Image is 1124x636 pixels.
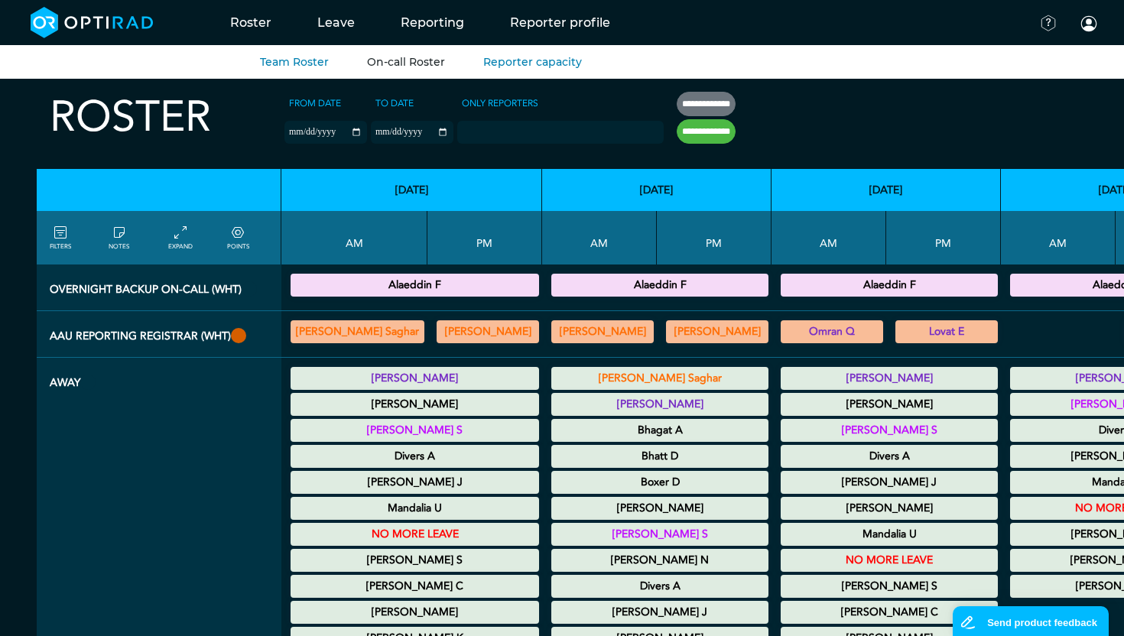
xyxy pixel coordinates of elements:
div: Other Leave 00:00 - 23:59 [781,549,998,572]
div: Annual Leave 00:00 - 23:59 [781,393,998,416]
img: brand-opti-rad-logos-blue-and-white-d2f68631ba2948856bd03f2d395fb146ddc8fb01b4b6e9315ea85fa773367... [31,7,154,38]
a: FILTERS [50,224,71,251]
th: PM [427,211,542,264]
div: Annual Leave 00:00 - 23:59 [291,549,539,572]
div: Annual Leave 00:00 - 23:59 [781,445,998,468]
summary: NO MORE LEAVE [293,525,537,544]
summary: Divers A [293,447,537,466]
summary: Mandalia U [783,525,996,544]
div: Overnight backup on-call 18:30 - 08:30 [551,274,768,297]
div: Annual Leave 00:00 - 23:59 [551,393,768,416]
summary: [PERSON_NAME] J [554,603,766,621]
summary: [PERSON_NAME] Saghar [293,323,422,341]
summary: [PERSON_NAME] [783,395,996,414]
div: Annual Leave 00:00 - 23:59 [781,419,998,442]
div: Maternity Leave 00:00 - 23:59 [781,601,998,624]
summary: [PERSON_NAME] [293,395,537,414]
div: Annual Leave 00:00 - 23:59 [551,367,768,390]
a: On-call Roster [367,55,445,69]
a: Reporter capacity [483,55,582,69]
summary: [PERSON_NAME] J [783,473,996,492]
summary: [PERSON_NAME] [439,323,537,341]
div: Annual Leave 00:00 - 23:59 [291,497,539,520]
th: AM [542,211,657,264]
summary: Lovat E [898,323,996,341]
th: [DATE] [772,169,1001,211]
summary: [PERSON_NAME] S [783,577,996,595]
th: PM [657,211,772,264]
summary: [PERSON_NAME] S [293,421,537,440]
a: Team Roster [260,55,329,69]
div: Reporting reg 13:30 - 17:30 [895,320,998,343]
summary: [PERSON_NAME] C [293,577,537,595]
div: Annual Leave 00:00 - 23:59 [551,549,768,572]
div: Other Leave 00:00 - 23:59 [291,601,539,624]
summary: Alaeddin F [554,276,766,294]
div: Annual Leave 00:00 - 23:59 [291,393,539,416]
div: Annual Leave 00:00 - 23:59 [781,471,998,494]
summary: Mandalia U [293,499,537,518]
summary: [PERSON_NAME] [554,323,651,341]
a: collapse/expand expected points [227,224,249,251]
summary: [PERSON_NAME] [783,499,996,518]
summary: Bhagat A [554,421,766,440]
summary: [PERSON_NAME] Saghar [554,369,766,388]
th: AM [772,211,886,264]
label: From date [284,92,346,115]
label: To date [371,92,418,115]
div: Annual Leave 00:00 - 23:59 [551,497,768,520]
th: [DATE] [542,169,772,211]
th: [DATE] [281,169,542,211]
div: Annual Leave 00:00 - 23:59 [551,601,768,624]
div: Annual Leave 00:00 - 23:59 [551,523,768,546]
th: Overnight backup on-call (WHT) [37,264,281,311]
div: Reporting Reg 08:30 - 13:30 [781,320,883,343]
summary: Alaeddin F [293,276,537,294]
summary: Divers A [554,577,766,595]
a: collapse/expand entries [168,224,193,251]
th: AM [281,211,427,264]
div: Reporting Reg 08:30 - 13:30 [291,320,424,343]
div: Annual Leave 00:00 - 23:59 [291,471,539,494]
summary: Alaeddin F [783,276,996,294]
div: Annual Leave 00:00 - 23:59 [551,575,768,598]
th: AM [1001,211,1116,264]
summary: Omran Q [783,323,881,341]
div: Annual Leave 00:00 - 23:59 [781,575,998,598]
th: AAU Reporting Registrar (WHT) [37,311,281,358]
div: Reporting reg 13:30 - 17:30 [666,320,768,343]
summary: [PERSON_NAME] N [554,551,766,569]
summary: [PERSON_NAME] [293,369,537,388]
div: Maternity Leave 00:00 - 23:59 [291,575,539,598]
div: Annual Leave 00:00 - 23:59 [551,445,768,468]
div: Annual Leave 00:00 - 23:59 [291,367,539,390]
summary: Bhatt D [554,447,766,466]
div: Annual Leave 00:00 - 23:59 [781,523,998,546]
div: Reporting reg 13:30 - 17:30 [437,320,539,343]
label: Only Reporters [457,92,543,115]
div: Other Leave 00:00 - 23:59 [291,523,539,546]
summary: NO MORE LEAVE [783,551,996,569]
summary: [PERSON_NAME] S [293,551,537,569]
h2: Roster [50,92,211,143]
div: Annual Leave 00:00 - 23:59 [291,419,539,442]
summary: [PERSON_NAME] S [554,525,766,544]
th: PM [886,211,1001,264]
summary: [PERSON_NAME] [668,323,766,341]
div: Annual Leave 00:00 - 23:59 [781,367,998,390]
summary: Divers A [783,447,996,466]
summary: [PERSON_NAME] S [783,421,996,440]
summary: [PERSON_NAME] [293,603,537,621]
summary: [PERSON_NAME] [783,369,996,388]
div: Annual Leave 00:00 - 23:59 [551,471,768,494]
summary: Boxer D [554,473,766,492]
div: Annual Leave 00:00 - 23:59 [781,497,998,520]
div: Sick Leave (am) 00:00 - 12:00 [551,419,768,442]
div: Reporting Reg 08:30 - 13:30 [551,320,654,343]
summary: [PERSON_NAME] [554,499,766,518]
div: Annual Leave 00:00 - 23:59 [291,445,539,468]
div: Overnight backup on-call 18:30 - 08:30 [781,274,998,297]
input: null [459,123,535,137]
summary: [PERSON_NAME] C [783,603,996,621]
a: show/hide notes [109,224,129,251]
